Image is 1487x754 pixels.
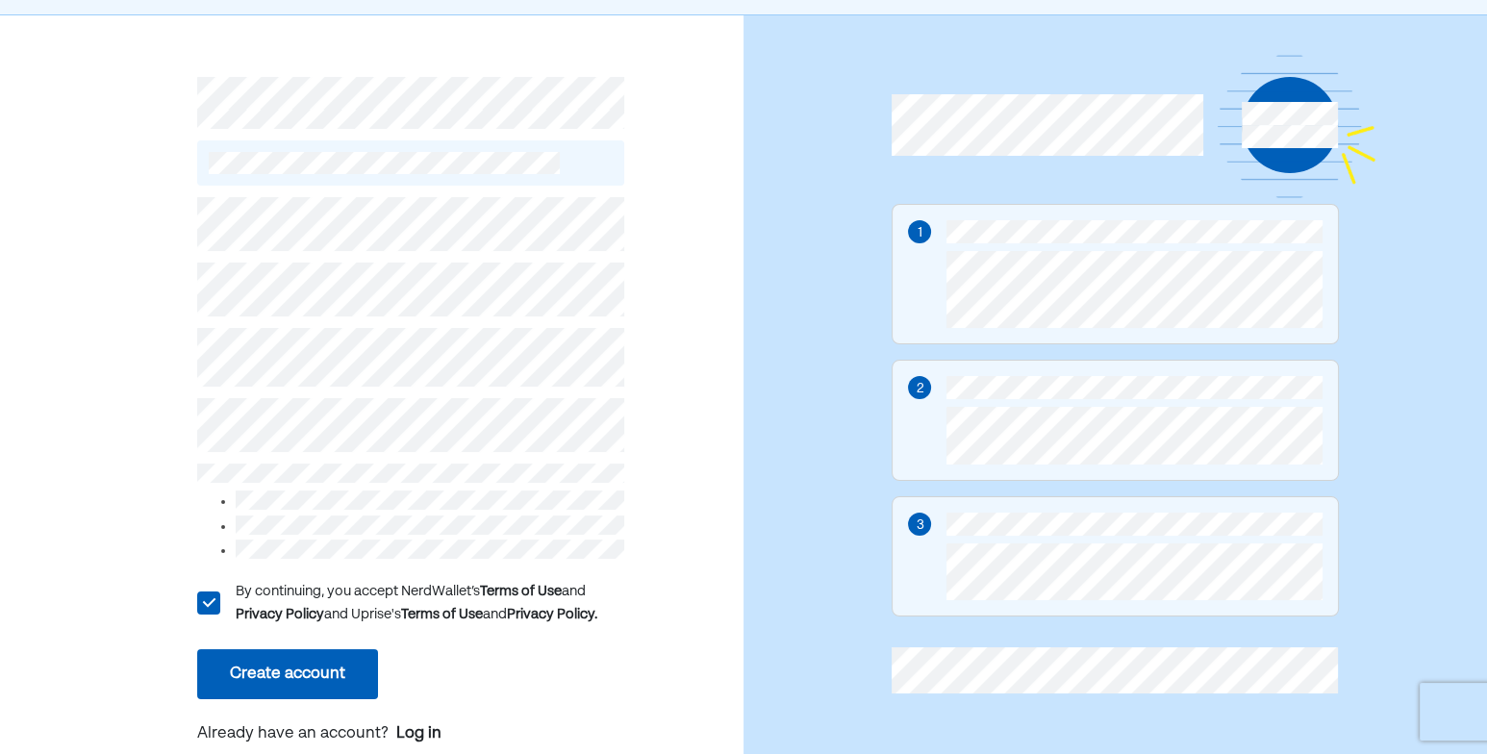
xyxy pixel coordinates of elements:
[236,603,324,626] div: Privacy Policy
[197,722,625,747] p: Already have an account?
[236,580,625,626] div: By continuing, you accept NerdWallet’s and and Uprise's and
[401,603,483,626] div: Terms of Use
[916,515,923,536] div: 3
[916,378,923,399] div: 2
[396,722,441,745] a: Log in
[507,603,597,626] div: Privacy Policy.
[918,222,922,243] div: 1
[480,580,562,603] div: Terms of Use
[197,649,378,699] button: Create account
[196,591,219,614] div: L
